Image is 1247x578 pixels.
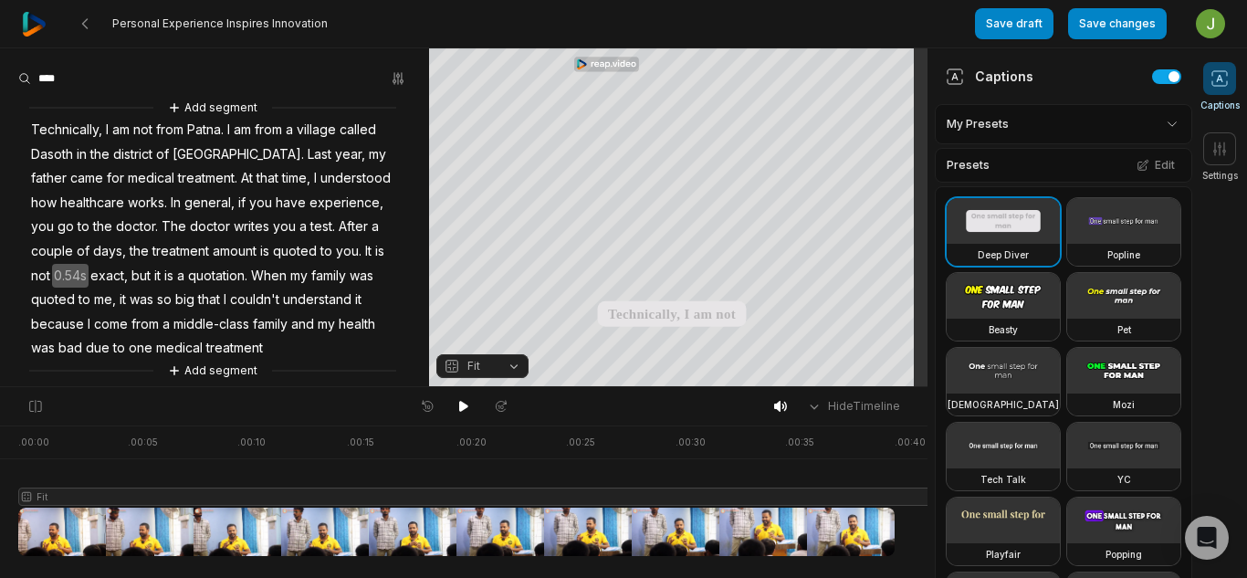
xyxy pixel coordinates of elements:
button: HideTimeline [801,393,906,420]
div: My Presets [935,104,1192,144]
span: It [363,239,373,264]
span: a [284,118,295,142]
span: test. [309,215,337,239]
span: treatment. [176,166,239,191]
span: a [370,215,381,239]
span: Technically, [29,118,104,142]
span: medical [154,336,204,361]
h3: Tech Talk [980,472,1026,487]
span: is [258,239,271,264]
span: and [289,312,316,337]
span: In [169,191,183,215]
div: Captions [946,67,1033,86]
span: it [353,288,363,312]
span: in [75,142,89,167]
span: not [131,118,154,142]
span: treatment [204,336,265,361]
span: works. [126,191,169,215]
span: I [222,288,228,312]
span: doctor [188,215,232,239]
span: district [111,142,154,167]
div: Open Intercom Messenger [1185,516,1229,560]
span: you. [334,239,363,264]
span: amount [211,239,258,264]
span: At [239,166,255,191]
img: reap [22,12,47,37]
span: the [128,239,151,264]
span: healthcare [58,191,126,215]
span: I [312,166,319,191]
span: to [319,239,334,264]
span: understand [281,288,353,312]
span: one [127,336,154,361]
span: but [130,264,152,289]
span: the [89,142,111,167]
span: village [295,118,338,142]
span: Patna. [185,118,225,142]
span: if [236,191,247,215]
span: from [130,312,161,337]
span: called [338,118,378,142]
span: came [68,166,105,191]
span: was [128,288,155,312]
h3: Popline [1107,247,1140,262]
span: to [77,288,92,312]
span: you [271,215,298,239]
span: big [173,288,196,312]
span: am [232,118,253,142]
button: Save changes [1068,8,1167,39]
span: a [175,264,186,289]
h3: Mozi [1113,397,1135,412]
span: you [247,191,274,215]
span: am [110,118,131,142]
span: not [29,264,52,289]
button: Fit [436,354,529,378]
h3: Popping [1106,547,1142,562]
span: it [118,288,128,312]
span: go [56,215,76,239]
button: Add segment [164,361,261,381]
span: I [86,312,92,337]
span: it [152,264,162,289]
span: that [255,166,280,191]
span: medical [126,166,176,191]
span: doctor. [114,215,160,239]
span: 0.54s [52,264,89,289]
h3: Pet [1117,322,1131,337]
h3: Deep Diver [978,247,1029,262]
span: family [309,264,348,289]
span: When [249,264,288,289]
span: Personal Experience Inspires Innovation [112,16,328,31]
span: I [104,118,110,142]
span: the [91,215,114,239]
span: days, [91,239,128,264]
span: [GEOGRAPHIC_DATA]. [171,142,306,167]
span: was [29,336,57,361]
span: middle-class [172,312,251,337]
span: for [105,166,126,191]
button: Edit [1131,153,1180,177]
span: a [161,312,172,337]
h3: YC [1117,472,1131,487]
span: come [92,312,130,337]
span: general, [183,191,236,215]
span: family [251,312,289,337]
span: is [162,264,175,289]
span: treatment [151,239,211,264]
span: how [29,191,58,215]
span: quoted [271,239,319,264]
span: me, [92,288,118,312]
span: to [76,215,91,239]
span: writes [232,215,271,239]
span: due [84,336,111,361]
span: year, [333,142,367,167]
span: bad [57,336,84,361]
span: my [288,264,309,289]
span: so [155,288,173,312]
button: Add segment [164,98,261,118]
div: Presets [935,148,1192,183]
span: health [337,312,377,337]
span: understood [319,166,393,191]
span: quotation. [186,264,249,289]
span: experience, [308,191,385,215]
